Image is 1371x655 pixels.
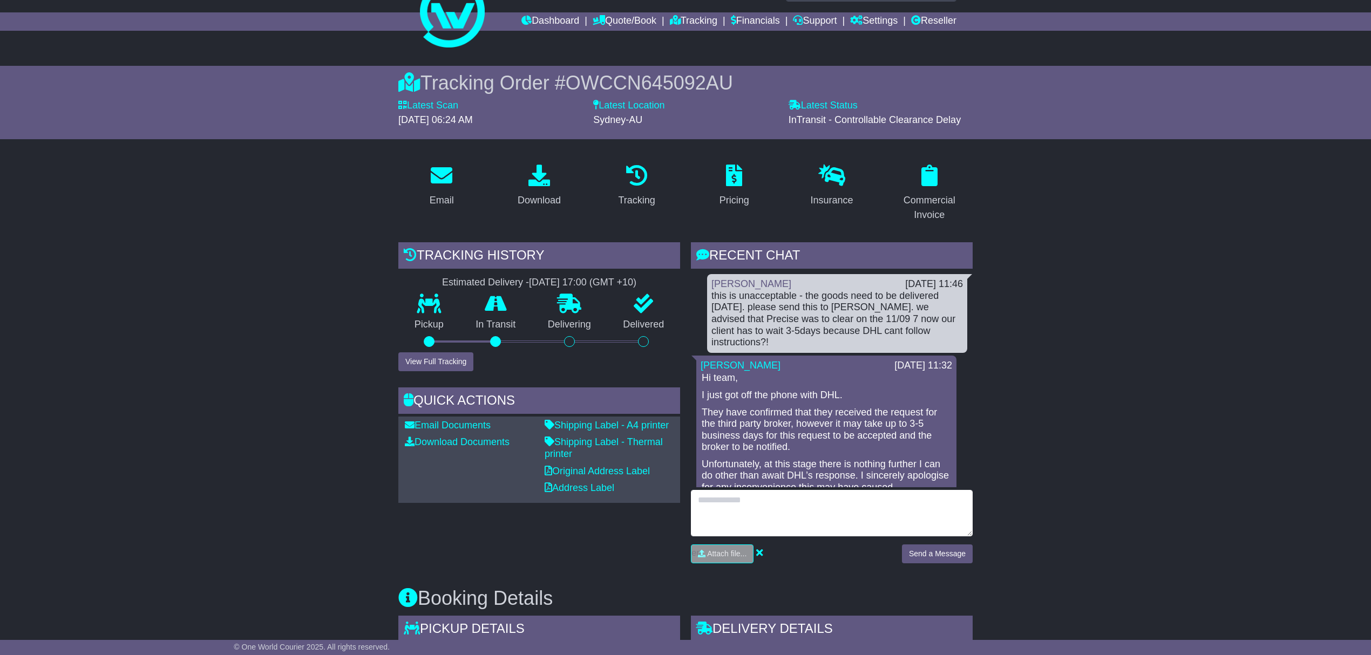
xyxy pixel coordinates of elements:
[593,100,664,112] label: Latest Location
[234,643,390,651] span: © One World Courier 2025. All rights reserved.
[607,319,681,331] p: Delivered
[619,193,655,208] div: Tracking
[423,161,461,211] a: Email
[803,161,860,211] a: Insurance
[731,12,780,31] a: Financials
[810,193,853,208] div: Insurance
[398,387,680,417] div: Quick Actions
[405,420,491,431] a: Email Documents
[886,161,973,226] a: Commercial Invoice
[789,100,858,112] label: Latest Status
[545,482,614,493] a: Address Label
[521,12,579,31] a: Dashboard
[398,588,973,609] h3: Booking Details
[720,193,749,208] div: Pricing
[405,436,510,447] a: Download Documents
[691,616,973,645] div: Delivery Details
[398,319,460,331] p: Pickup
[511,161,568,211] a: Download
[702,407,951,453] p: They have confirmed that they received the request for the third party broker, however it may tak...
[793,12,837,31] a: Support
[711,278,791,289] a: [PERSON_NAME]
[670,12,717,31] a: Tracking
[566,72,733,94] span: OWCCN645092AU
[701,360,780,371] a: [PERSON_NAME]
[460,319,532,331] p: In Transit
[691,242,973,271] div: RECENT CHAT
[398,616,680,645] div: Pickup Details
[711,290,963,349] div: this is unacceptable - the goods need to be delivered [DATE]. please send this to [PERSON_NAME]. ...
[902,544,973,563] button: Send a Message
[893,193,966,222] div: Commercial Invoice
[702,390,951,401] p: I just got off the phone with DHL.
[545,420,669,431] a: Shipping Label - A4 printer
[612,161,662,211] a: Tracking
[545,466,650,476] a: Original Address Label
[398,242,680,271] div: Tracking history
[398,352,473,371] button: View Full Tracking
[398,71,973,94] div: Tracking Order #
[398,114,473,125] span: [DATE] 06:24 AM
[545,436,663,459] a: Shipping Label - Thermal printer
[911,12,956,31] a: Reseller
[712,161,756,211] a: Pricing
[905,278,963,290] div: [DATE] 11:46
[532,319,607,331] p: Delivering
[593,114,642,125] span: Sydney-AU
[702,372,951,384] p: Hi team,
[850,12,898,31] a: Settings
[789,114,961,125] span: InTransit - Controllable Clearance Delay
[702,459,951,494] p: Unfortunately, at this stage there is nothing further I can do other than await DHL’s response. I...
[398,277,680,289] div: Estimated Delivery -
[529,277,636,289] div: [DATE] 17:00 (GMT +10)
[518,193,561,208] div: Download
[398,100,458,112] label: Latest Scan
[430,193,454,208] div: Email
[894,360,952,372] div: [DATE] 11:32
[593,12,656,31] a: Quote/Book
